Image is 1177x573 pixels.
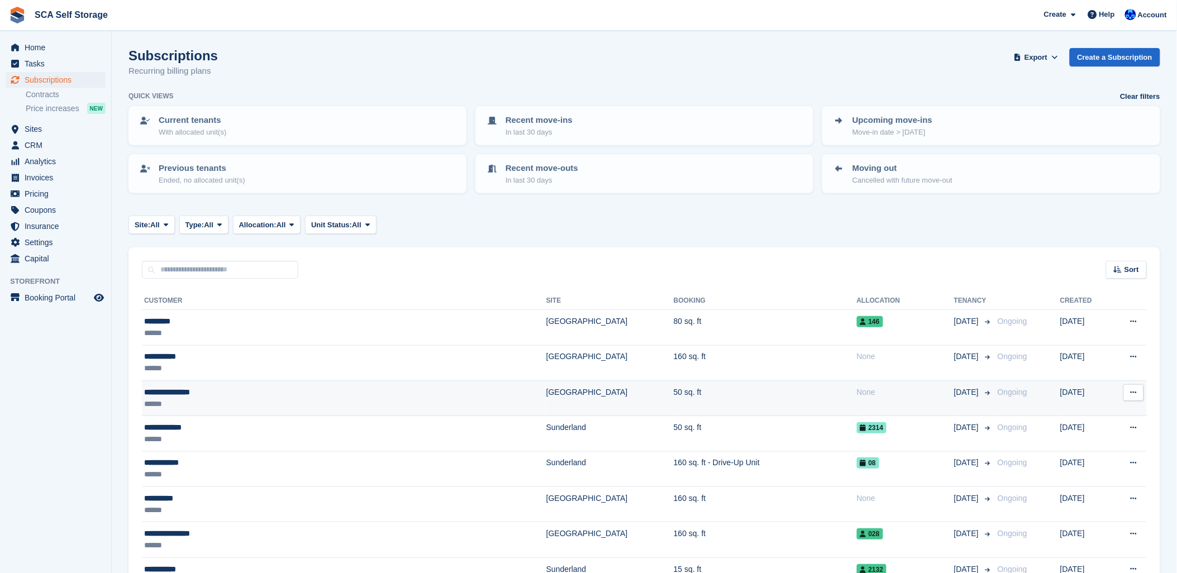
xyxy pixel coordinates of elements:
a: menu [6,40,106,55]
span: [DATE] [954,351,981,362]
p: In last 30 days [506,175,578,186]
td: 50 sq. ft [674,380,857,416]
span: Create [1044,9,1066,20]
a: menu [6,121,106,137]
span: 028 [857,528,883,539]
td: [GEOGRAPHIC_DATA] [546,487,674,522]
a: SCA Self Storage [30,6,112,24]
a: Moving out Cancelled with future move-out [823,155,1159,192]
span: Price increases [26,103,79,114]
td: [DATE] [1060,416,1110,451]
td: 80 sq. ft [674,310,857,345]
a: Contracts [26,89,106,100]
td: [DATE] [1060,451,1110,486]
div: NEW [87,103,106,114]
td: 160 sq. ft [674,345,857,380]
p: Ended, no allocated unit(s) [159,175,245,186]
th: Booking [674,292,857,310]
a: Previous tenants Ended, no allocated unit(s) [130,155,465,192]
button: Allocation: All [233,216,301,234]
span: Help [1099,9,1115,20]
td: [DATE] [1060,345,1110,380]
span: Booking Portal [25,290,92,305]
th: Tenancy [954,292,993,310]
span: Ongoing [998,388,1027,397]
td: [GEOGRAPHIC_DATA] [546,380,674,416]
span: Sort [1124,264,1139,275]
p: Current tenants [159,114,226,127]
td: 160 sq. ft - Drive-Up Unit [674,451,857,486]
span: Ongoing [998,529,1027,538]
span: Invoices [25,170,92,185]
span: 08 [857,457,879,469]
td: 50 sq. ft [674,416,857,451]
span: Type: [185,219,204,231]
span: All [204,219,213,231]
span: All [352,219,361,231]
div: None [857,351,954,362]
h6: Quick views [128,91,174,101]
td: Sunderland [546,416,674,451]
td: [GEOGRAPHIC_DATA] [546,310,674,345]
a: Recent move-ins In last 30 days [476,107,812,144]
a: Price increases NEW [26,102,106,114]
span: CRM [25,137,92,153]
p: Recent move-ins [506,114,573,127]
span: Settings [25,235,92,250]
span: Ongoing [998,494,1027,503]
span: [DATE] [954,316,981,327]
span: 146 [857,316,883,327]
div: None [857,493,954,504]
span: Export [1024,52,1047,63]
span: [DATE] [954,457,981,469]
p: With allocated unit(s) [159,127,226,138]
p: Recent move-outs [506,162,578,175]
span: Account [1138,9,1167,21]
span: Sites [25,121,92,137]
a: menu [6,218,106,234]
span: [DATE] [954,528,981,539]
p: Previous tenants [159,162,245,175]
p: Upcoming move-ins [852,114,932,127]
td: [DATE] [1060,487,1110,522]
p: Recurring billing plans [128,65,218,78]
a: menu [6,290,106,305]
span: Subscriptions [25,72,92,88]
a: menu [6,235,106,250]
span: Insurance [25,218,92,234]
p: Cancelled with future move-out [852,175,952,186]
span: Ongoing [998,317,1027,326]
span: Analytics [25,154,92,169]
td: [GEOGRAPHIC_DATA] [546,522,674,557]
td: Sunderland [546,451,674,486]
p: Moving out [852,162,952,175]
a: menu [6,56,106,71]
td: [DATE] [1060,380,1110,416]
a: menu [6,154,106,169]
button: Export [1012,48,1061,66]
div: None [857,386,954,398]
td: 160 sq. ft [674,487,857,522]
a: Current tenants With allocated unit(s) [130,107,465,144]
a: menu [6,72,106,88]
span: [DATE] [954,386,981,398]
span: [DATE] [954,493,981,504]
h1: Subscriptions [128,48,218,63]
td: [GEOGRAPHIC_DATA] [546,345,674,380]
button: Site: All [128,216,175,234]
a: Clear filters [1120,91,1160,102]
span: All [150,219,160,231]
span: Capital [25,251,92,266]
img: Kelly Neesham [1125,9,1136,20]
a: menu [6,170,106,185]
span: 2314 [857,422,887,433]
td: [DATE] [1060,522,1110,557]
a: menu [6,251,106,266]
span: Ongoing [998,423,1027,432]
th: Site [546,292,674,310]
p: Move-in date > [DATE] [852,127,932,138]
span: Ongoing [998,352,1027,361]
a: Upcoming move-ins Move-in date > [DATE] [823,107,1159,144]
th: Allocation [857,292,954,310]
th: Customer [142,292,546,310]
